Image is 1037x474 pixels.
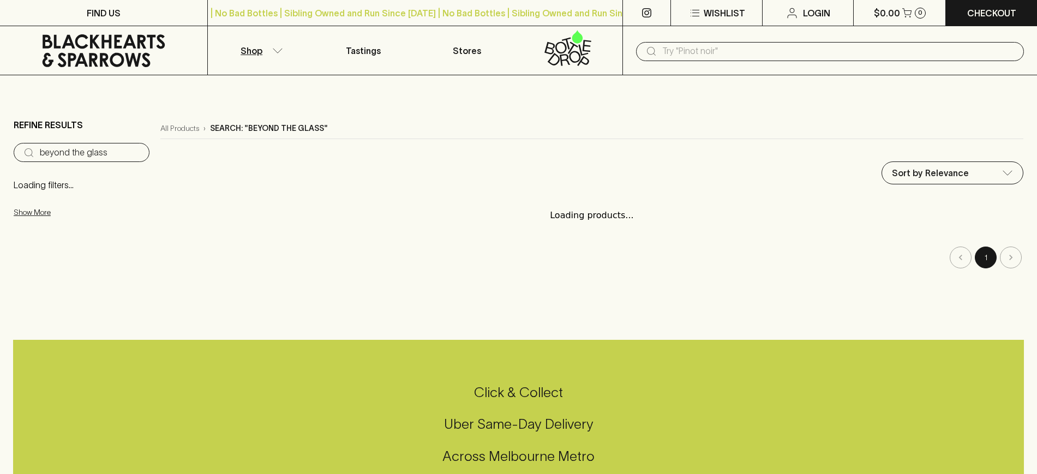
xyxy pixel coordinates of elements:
p: Loading filters... [14,178,149,191]
input: Try "Pinot noir" [662,43,1015,60]
button: Show More [14,201,157,224]
p: Login [803,7,830,20]
p: FIND US [87,7,121,20]
p: Search: "beyond the glass" [210,123,328,134]
p: Shop [241,44,262,57]
a: All Products [160,123,199,134]
h5: Across Melbourne Metro [13,447,1024,465]
p: 0 [918,10,922,16]
h5: Uber Same-Day Delivery [13,415,1024,433]
p: Stores [453,44,481,57]
p: Checkout [967,7,1016,20]
p: Tastings [346,44,381,57]
p: Refine Results [14,118,83,131]
p: Sort by Relevance [892,166,969,179]
p: › [203,123,206,134]
button: page 1 [975,247,997,268]
a: Tastings [311,26,415,75]
p: Wishlist [704,7,745,20]
p: $0.00 [874,7,900,20]
div: Loading products... [160,198,1023,233]
nav: pagination navigation [160,247,1023,268]
h5: Click & Collect [13,383,1024,401]
input: Try “Pinot noir” [40,144,141,161]
div: Sort by Relevance [882,162,1023,184]
a: Stores [415,26,519,75]
button: Shop [208,26,311,75]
